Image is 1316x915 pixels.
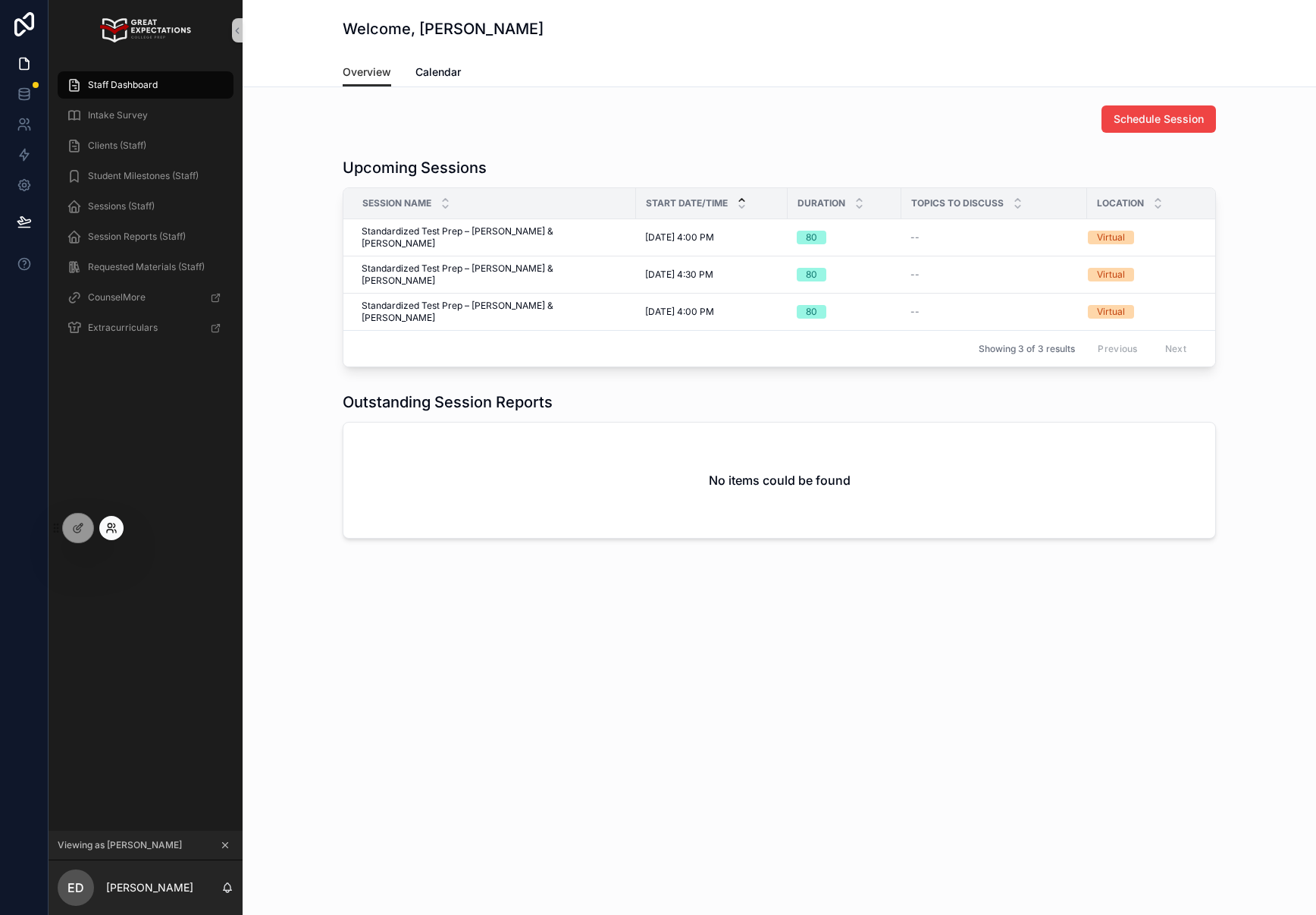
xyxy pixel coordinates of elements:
span: -- [910,306,920,318]
span: Standardized Test Prep – [PERSON_NAME] & [PERSON_NAME] [362,225,627,250]
span: Viewing as [PERSON_NAME] [58,839,182,851]
h2: No items could be found [709,471,851,489]
span: Intake Survey [88,109,148,121]
span: Location [1097,197,1144,209]
span: Overview [343,64,391,80]
a: Calendar [415,58,461,89]
h1: Upcoming Sessions [343,157,487,178]
span: [DATE] 4:00 PM [645,231,714,244]
span: Session Reports (Staff) [88,231,186,243]
span: [DATE] 4:00 PM [645,306,714,318]
h1: Welcome, [PERSON_NAME] [343,18,544,39]
div: Virtual [1097,231,1125,244]
span: -- [910,269,920,281]
span: Requested Materials (Staff) [88,261,205,273]
a: Sessions (Staff) [58,193,233,220]
div: 80 [806,268,817,281]
span: Session Name [362,197,431,209]
span: Student Milestones (Staff) [88,170,199,182]
span: Extracurriculars [88,322,158,334]
span: Clients (Staff) [88,140,146,152]
div: scrollable content [49,61,243,361]
p: [PERSON_NAME] [106,880,193,895]
span: -- [910,231,920,244]
span: Calendar [415,64,461,80]
a: Intake Survey [58,102,233,129]
span: Duration [797,197,845,209]
span: Sessions (Staff) [88,200,155,212]
a: Overview [343,58,391,87]
button: Schedule Session [1101,105,1216,133]
div: Virtual [1097,268,1125,281]
span: Standardized Test Prep – [PERSON_NAME] & [PERSON_NAME] [362,263,627,287]
div: 80 [806,305,817,319]
span: CounselMore [88,291,146,303]
span: Staff Dashboard [88,79,158,91]
a: Clients (Staff) [58,132,233,159]
span: Showing 3 of 3 results [979,343,1075,355]
a: Requested Materials (Staff) [58,253,233,281]
a: Session Reports (Staff) [58,223,233,250]
a: Extracurriculars [58,314,233,341]
div: 80 [806,231,817,244]
span: Standardized Test Prep – [PERSON_NAME] & [PERSON_NAME] [362,300,627,324]
div: Virtual [1097,305,1125,319]
span: Schedule Session [1114,112,1204,127]
img: App logo [100,18,190,42]
span: ED [67,879,84,897]
span: Start Date/Time [646,197,728,209]
span: [DATE] 4:30 PM [645,269,713,281]
h1: Outstanding Session Reports [343,391,553,413]
a: Staff Dashboard [58,71,233,99]
span: Topics to discuss [911,197,1004,209]
a: Student Milestones (Staff) [58,162,233,190]
a: CounselMore [58,284,233,311]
